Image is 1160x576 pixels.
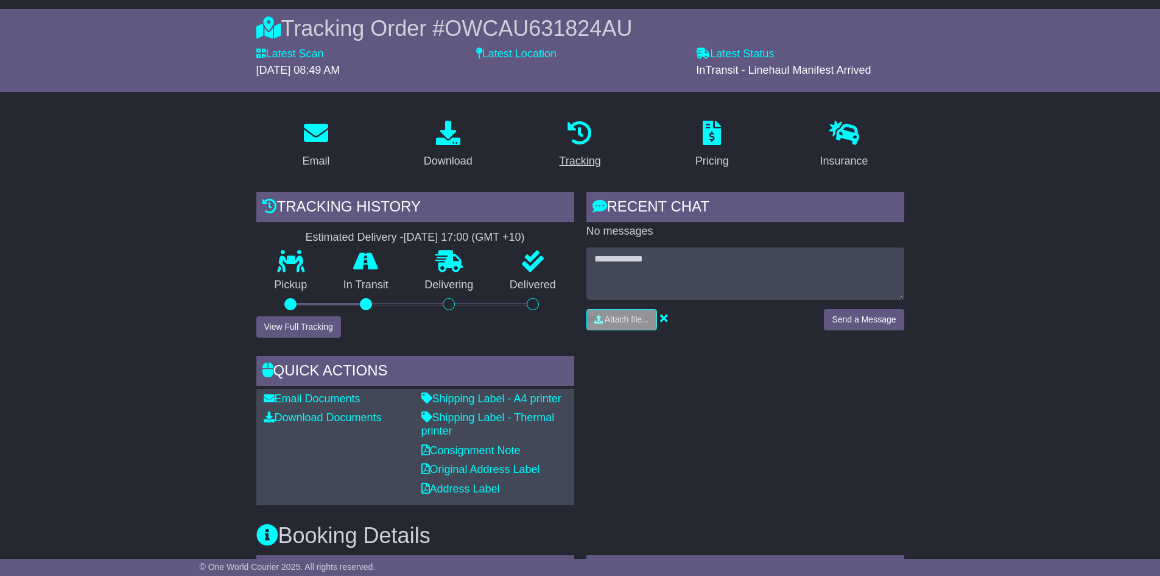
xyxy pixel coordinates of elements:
[820,153,868,169] div: Insurance
[256,524,904,548] h3: Booking Details
[421,463,540,475] a: Original Address Label
[476,48,557,61] label: Latest Location
[421,483,500,495] a: Address Label
[256,279,326,292] p: Pickup
[421,411,555,437] a: Shipping Label - Thermal printer
[200,562,376,572] span: © One World Courier 2025. All rights reserved.
[302,153,329,169] div: Email
[256,48,324,61] label: Latest Scan
[407,279,492,292] p: Delivering
[586,192,904,225] div: RECENT CHAT
[812,116,876,174] a: Insurance
[256,356,574,389] div: Quick Actions
[696,48,774,61] label: Latest Status
[491,279,574,292] p: Delivered
[325,279,407,292] p: In Transit
[416,116,480,174] a: Download
[551,116,608,174] a: Tracking
[559,153,600,169] div: Tracking
[695,153,729,169] div: Pricing
[256,192,574,225] div: Tracking history
[445,16,632,41] span: OWCAU631824AU
[687,116,737,174] a: Pricing
[256,316,341,338] button: View Full Tracking
[824,309,904,330] button: Send a Message
[256,64,340,76] span: [DATE] 08:49 AM
[264,411,382,424] a: Download Documents
[256,231,574,244] div: Estimated Delivery -
[264,393,360,405] a: Email Documents
[696,64,871,76] span: InTransit - Linehaul Manifest Arrived
[294,116,337,174] a: Email
[404,231,525,244] div: [DATE] 17:00 (GMT +10)
[256,15,904,41] div: Tracking Order #
[421,444,521,457] a: Consignment Note
[424,153,473,169] div: Download
[586,225,904,238] p: No messages
[421,393,561,405] a: Shipping Label - A4 printer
